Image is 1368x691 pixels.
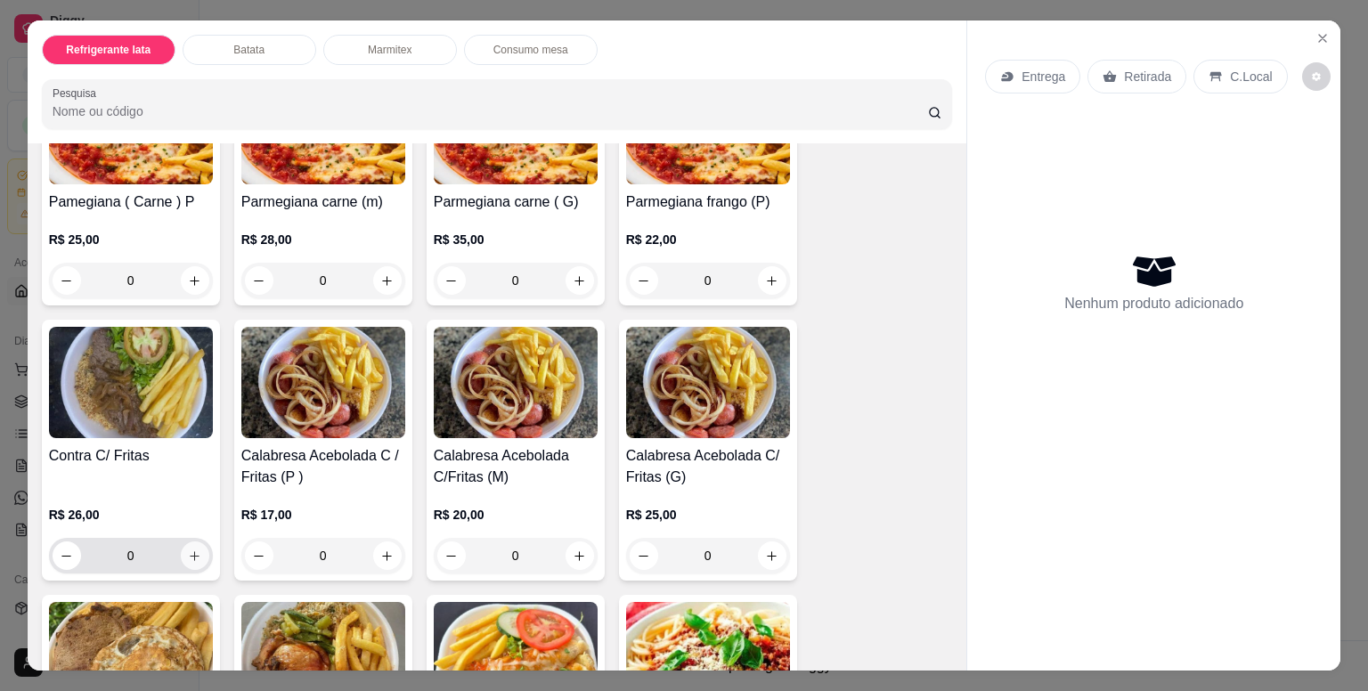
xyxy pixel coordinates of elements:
h4: Parmegiana carne ( G) [434,191,598,213]
p: R$ 22,00 [626,231,790,248]
button: increase-product-quantity [373,266,402,295]
button: increase-product-quantity [758,541,786,570]
p: Refrigerante lata [66,43,151,57]
img: product-image [241,327,405,438]
h4: Parmegiana frango (P) [626,191,790,213]
button: Close [1308,24,1337,53]
h4: Calabresa Acebolada C / Fritas (P ) [241,445,405,488]
button: decrease-product-quantity [437,266,466,295]
p: R$ 26,00 [49,506,213,524]
input: Pesquisa [53,102,928,120]
button: decrease-product-quantity [53,541,81,570]
p: Entrega [1022,68,1065,85]
p: R$ 25,00 [626,506,790,524]
p: Marmitex [368,43,411,57]
button: increase-product-quantity [566,541,594,570]
h4: Contra C/ Fritas [49,445,213,467]
label: Pesquisa [53,85,102,101]
h4: Pamegiana ( Carne ) P [49,191,213,213]
button: decrease-product-quantity [630,541,658,570]
h4: Calabresa Acebolada C/ Fritas (G) [626,445,790,488]
p: Nenhum produto adicionado [1064,293,1243,314]
button: decrease-product-quantity [53,266,81,295]
button: decrease-product-quantity [245,541,273,570]
button: decrease-product-quantity [630,266,658,295]
button: increase-product-quantity [181,541,209,570]
p: R$ 28,00 [241,231,405,248]
p: Consumo mesa [493,43,568,57]
img: product-image [626,327,790,438]
button: decrease-product-quantity [437,541,466,570]
button: increase-product-quantity [373,541,402,570]
p: R$ 25,00 [49,231,213,248]
button: increase-product-quantity [181,266,209,295]
p: C.Local [1230,68,1272,85]
h4: Calabresa Acebolada C/Fritas (M) [434,445,598,488]
p: R$ 35,00 [434,231,598,248]
button: increase-product-quantity [566,266,594,295]
img: product-image [49,327,213,438]
button: decrease-product-quantity [1302,62,1331,91]
img: product-image [434,327,598,438]
button: decrease-product-quantity [245,266,273,295]
p: Batata [233,43,265,57]
p: R$ 20,00 [434,506,598,524]
p: R$ 17,00 [241,506,405,524]
h4: Parmegiana carne (m) [241,191,405,213]
button: increase-product-quantity [758,266,786,295]
p: Retirada [1124,68,1171,85]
